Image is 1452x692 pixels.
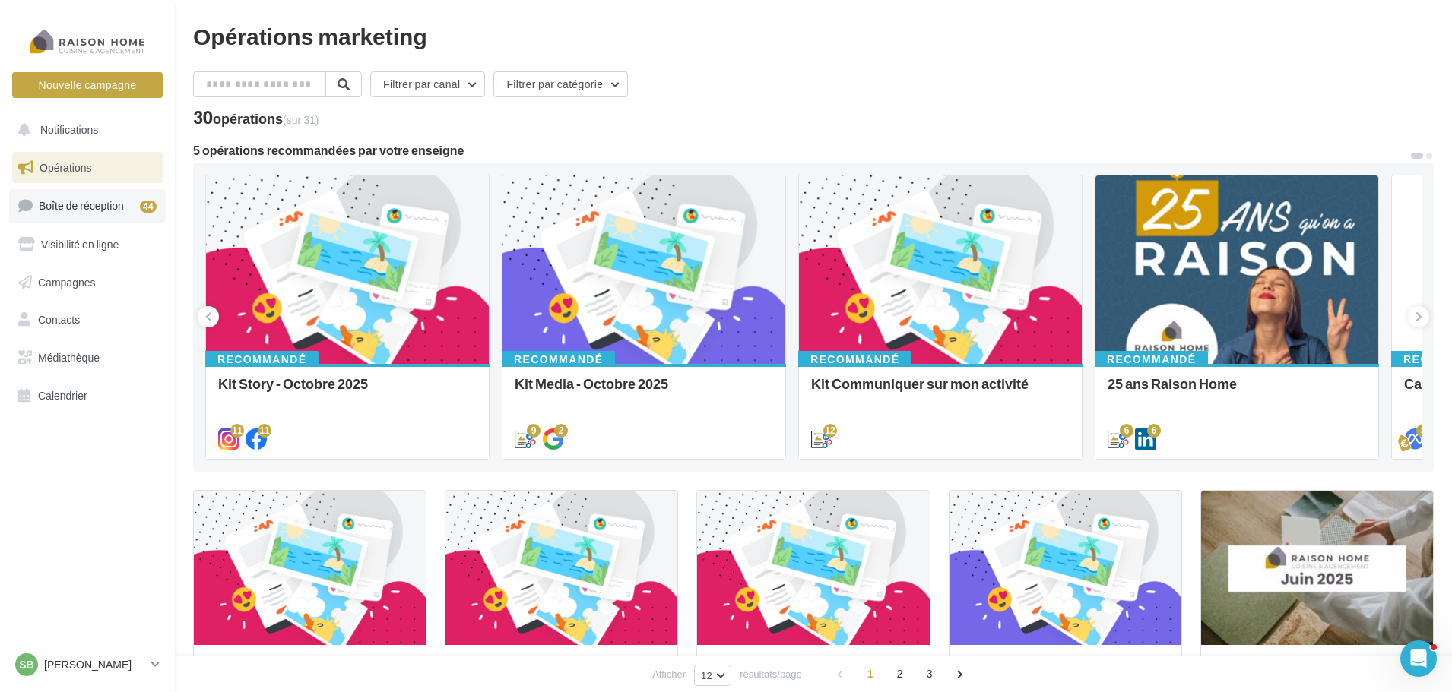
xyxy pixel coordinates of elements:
[38,313,80,326] span: Contacts
[218,376,477,406] div: Kit Story - Octobre 2025
[9,342,166,374] a: Médiathèque
[38,389,87,402] span: Calendrier
[40,123,98,136] span: Notifications
[1120,424,1133,438] div: 6
[193,24,1434,47] div: Opérations marketing
[858,662,883,686] span: 1
[258,424,271,438] div: 11
[823,424,837,438] div: 12
[515,376,773,406] div: Kit Media - Octobre 2025
[888,662,912,686] span: 2
[39,199,124,212] span: Boîte de réception
[213,112,319,125] div: opérations
[370,71,485,97] button: Filtrer par canal
[1400,640,1437,677] iframe: Intercom live chat
[1108,376,1366,406] div: 25 ans Raison Home
[701,669,712,681] span: 12
[9,380,166,412] a: Calendrier
[1095,351,1208,368] div: Recommandé
[1416,424,1430,438] div: 3
[502,351,615,368] div: Recommandé
[652,667,686,681] span: Afficher
[41,238,119,251] span: Visibilité en ligne
[205,351,319,368] div: Recommandé
[9,152,166,184] a: Opérations
[12,650,163,679] a: Sb [PERSON_NAME]
[38,351,100,364] span: Médiathèque
[230,424,244,438] div: 11
[9,304,166,336] a: Contacts
[694,665,731,686] button: 12
[38,275,96,288] span: Campagnes
[798,351,911,368] div: Recommandé
[918,662,942,686] span: 3
[19,657,33,672] span: Sb
[9,114,160,146] button: Notifications
[193,144,1409,156] div: 5 opérations recommandées par votre enseigne
[12,72,163,98] button: Nouvelle campagne
[1147,424,1161,438] div: 6
[283,113,319,126] span: (sur 31)
[811,376,1070,406] div: Kit Communiquer sur mon activité
[493,71,628,97] button: Filtrer par catégorie
[44,657,145,672] p: [PERSON_NAME]
[193,109,319,126] div: 30
[527,424,541,438] div: 9
[9,189,166,222] a: Boîte de réception44
[554,424,568,438] div: 2
[9,267,166,299] a: Campagnes
[740,667,802,681] span: résultats/page
[140,201,157,213] div: 44
[40,161,91,174] span: Opérations
[9,229,166,261] a: Visibilité en ligne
